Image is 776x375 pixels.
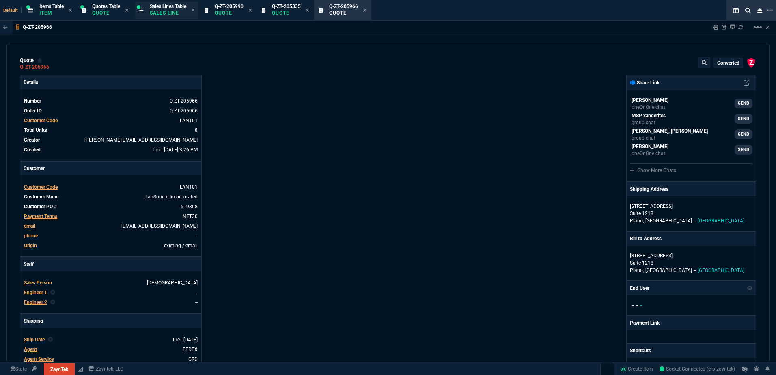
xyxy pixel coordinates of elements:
a: SEND [735,145,752,155]
p: group chat [632,119,666,126]
p: oneOnOne chat [632,104,668,110]
span: Items Table [39,4,64,9]
span: 2025-07-17T15:26:04.915Z [152,147,198,153]
span: email [24,223,35,229]
span: Quotes Table [92,4,120,9]
p: Shipping Address [630,185,668,193]
a: GRD [188,356,198,362]
a: sarah.costa@fornida.com,seti.shadab@fornida.com [630,127,752,141]
a: -- [195,290,198,295]
span: -- [640,302,642,308]
a: -- [195,233,198,239]
span: Order ID [24,108,42,114]
p: Suite 1218 [630,259,752,267]
tr: undefined [24,289,198,297]
span: -- [694,267,696,273]
nx-icon: Back to Table [3,24,8,30]
span: Created [24,147,41,153]
span: Q-ZT-205990 [215,4,244,9]
mat-icon: Example home icon [753,22,763,32]
p: MSP xanderites [632,112,666,119]
p: oneOnOne chat [632,150,668,157]
span: Default [3,8,22,13]
a: Origin [24,243,37,248]
p: [PERSON_NAME], [PERSON_NAME] [632,127,708,135]
nx-icon: Split Panels [730,6,742,15]
tr: See Marketplace Order [24,97,198,105]
tr: undefined [24,116,198,125]
span: existing / email [164,243,198,248]
a: Global State [8,365,29,373]
nx-icon: Close Tab [125,7,129,14]
span: -- [632,302,634,308]
nx-icon: Close Tab [191,7,195,14]
p: group chat [632,135,708,141]
a: [DEMOGRAPHIC_DATA] [147,280,198,286]
a: 619368 [181,204,198,209]
span: Agent [24,347,37,352]
span: 8 [195,127,198,133]
a: kantha.kathiravan@fornida.com,Kaleb.Hutchinson@fornida.com,james.andrews@fornida.com,michael.lice... [630,112,752,126]
span: 2025-07-22T00:00:00.000Z [172,337,198,343]
tr: undefined [24,241,198,250]
a: fiona.rossi@fornida.com [630,143,752,157]
p: Payment Link [630,319,660,327]
nx-icon: Clear selected rep [50,289,55,296]
a: SEND [735,114,752,124]
span: Q-ZT-205966 [329,4,358,9]
a: alicia.bostic@fornida.com [630,97,752,110]
a: Create Item [617,363,656,375]
p: Bill to Address [630,235,662,242]
tr: undefined [24,136,198,144]
a: SEND [735,99,752,108]
span: Ship Date [24,337,45,343]
p: Quote [92,10,120,16]
span: sarah.costa@fornida.com [84,137,198,143]
p: [STREET_ADDRESS] [630,203,752,210]
tr: undefined [24,355,198,363]
span: Customer PO # [24,204,57,209]
tr: undefined [24,298,198,306]
span: Socket Connected (erp-zayntek) [660,366,735,372]
span: [GEOGRAPHIC_DATA] [645,267,692,273]
a: [EMAIL_ADDRESS][DOMAIN_NAME] [121,223,198,229]
p: Quote [272,10,301,16]
div: Add to Watchlist [37,57,43,64]
span: Number [24,98,41,104]
a: -- [195,300,198,305]
p: Details [20,75,201,89]
span: Plano, [630,267,644,273]
span: -- [694,218,696,224]
span: [GEOGRAPHIC_DATA] [698,218,744,224]
span: Agent Service [24,356,54,362]
a: See Marketplace Order [170,108,198,114]
p: [STREET_ADDRESS] [630,252,752,259]
a: msbcCompanyName [86,365,126,373]
span: Customer Code [24,118,58,123]
nx-icon: Close Workbench [754,6,765,15]
a: _Bvtxu6aUGn9SIXAAAEf [660,365,735,373]
tr: undefined [24,183,198,191]
a: LanSource Incorporated [145,194,198,200]
tr: undefined [24,345,198,353]
a: LAN101 [180,118,198,123]
a: Q-ZT-205966 [20,67,49,68]
nx-icon: Clear selected rep [50,299,55,306]
span: LAN101 [180,184,198,190]
p: Sales Line [150,10,186,16]
div: quote [20,57,43,64]
span: Sales Person [24,280,52,286]
nx-icon: Clear selected rep [48,336,53,343]
nx-icon: Show/Hide End User to Customer [747,284,753,292]
p: Quote [215,10,244,16]
p: Item [39,10,64,16]
tr: undefined [24,193,198,201]
p: [PERSON_NAME] [632,97,668,104]
p: Customer [20,162,201,175]
span: [GEOGRAPHIC_DATA] [698,267,744,273]
tr: undefined [24,146,198,154]
span: Sales Lines Table [150,4,186,9]
span: [GEOGRAPHIC_DATA] [645,218,692,224]
p: converted [717,60,739,66]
